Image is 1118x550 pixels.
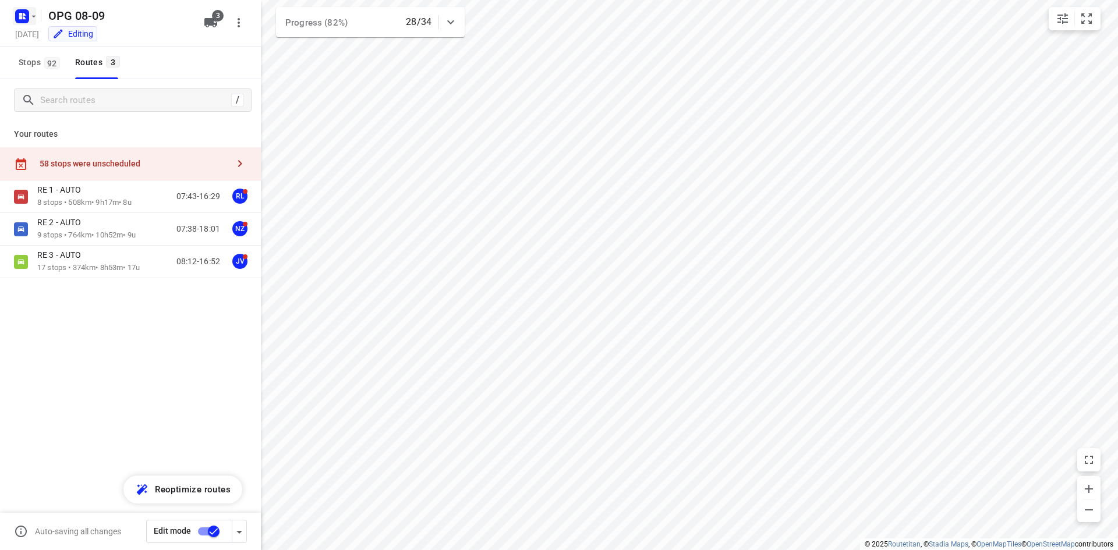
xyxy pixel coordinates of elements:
p: 07:38-18:01 [176,223,220,235]
div: Driver app settings [232,524,246,538]
p: RE 2 - AUTO [37,217,88,228]
a: Routetitan [888,540,921,548]
a: OpenStreetMap [1027,540,1075,548]
div: 58 stops were unscheduled [40,159,228,168]
button: RL [228,184,252,208]
p: RE 1 - AUTO [37,184,88,195]
p: Auto-saving all changes [35,527,121,536]
li: © 2025 , © , © © contributors [865,540,1113,548]
button: Map settings [1051,7,1074,30]
p: 9 stops • 764km • 10h52m • 9u [37,230,136,241]
h5: [DATE] [10,27,44,41]
div: small contained button group [1049,7,1101,30]
span: Reoptimize routes [155,482,231,497]
p: 28/34 [406,15,431,29]
button: 3 [199,11,222,34]
p: Your routes [14,128,247,140]
span: Edit mode [154,526,191,535]
p: 07:43-16:29 [176,190,220,203]
button: JV [228,250,252,273]
div: RL [232,189,247,204]
button: Fit zoom [1075,7,1098,30]
a: Stadia Maps [929,540,968,548]
h5: Rename [44,6,194,25]
span: 3 [106,56,120,68]
span: 92 [44,57,60,69]
div: You are currently in edit mode. [52,28,93,40]
div: / [231,94,244,107]
span: 3 [212,10,224,22]
span: Stops [19,55,63,70]
div: NZ [232,221,247,236]
button: More [227,11,250,34]
span: Progress (82%) [285,17,348,28]
button: Reoptimize routes [123,476,242,503]
p: RE 3 - AUTO [37,250,88,260]
p: 8 stops • 508km • 9h17m • 8u [37,197,132,208]
p: 17 stops • 374km • 8h53m • 17u [37,262,140,274]
input: Search routes [40,91,231,109]
a: OpenMapTiles [977,540,1021,548]
p: 08:12-16:52 [176,256,220,268]
div: Routes [75,55,123,70]
div: Progress (82%)28/34 [276,7,465,37]
button: NZ [228,217,252,240]
div: JV [232,254,247,269]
